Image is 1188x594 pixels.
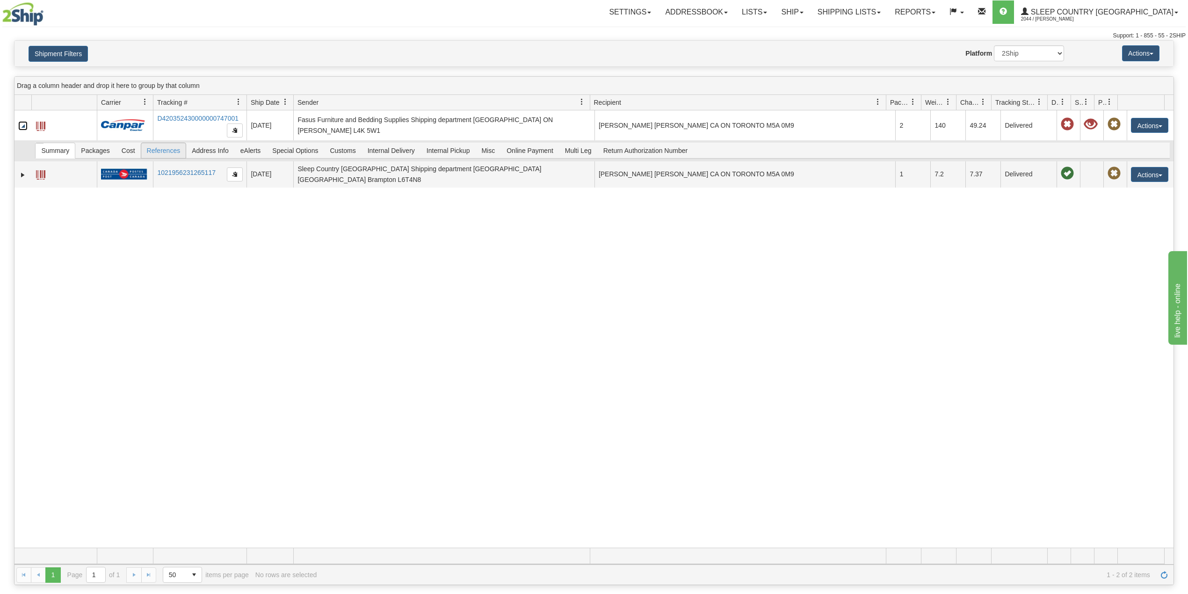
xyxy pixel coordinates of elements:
span: Late [1061,118,1074,131]
a: Addressbook [658,0,735,24]
span: 1 - 2 of 2 items [323,571,1150,579]
a: Refresh [1157,567,1172,582]
span: Misc [476,143,500,158]
a: Recipient filter column settings [870,94,886,110]
span: Page of 1 [67,567,120,583]
span: 50 [169,570,181,580]
a: Charge filter column settings [975,94,991,110]
span: select [187,567,202,582]
span: Tracking # [157,98,188,107]
span: Shipment Issue [1084,118,1097,131]
span: Multi Leg [559,143,597,158]
a: Delivery Status filter column settings [1055,94,1071,110]
td: Delivered [1000,110,1057,140]
a: Shipping lists [811,0,888,24]
td: 2 [895,110,930,140]
td: 140 [930,110,965,140]
a: Sleep Country [GEOGRAPHIC_DATA] 2044 / [PERSON_NAME] [1014,0,1185,24]
div: Support: 1 - 855 - 55 - 2SHIP [2,32,1186,40]
a: Shipment Issues filter column settings [1078,94,1094,110]
span: Pickup Status [1098,98,1106,107]
td: [PERSON_NAME] [PERSON_NAME] CA ON TORONTO M5A 0M9 [594,110,896,140]
span: Internal Pickup [421,143,476,158]
span: Delivery Status [1051,98,1059,107]
a: Sender filter column settings [574,94,590,110]
span: items per page [163,567,249,583]
span: Page sizes drop down [163,567,202,583]
td: Fasus Furniture and Bedding Supplies Shipping department [GEOGRAPHIC_DATA] ON [PERSON_NAME] L4K 5W1 [293,110,594,140]
a: Lists [735,0,774,24]
span: References [141,143,186,158]
a: Tracking # filter column settings [231,94,246,110]
a: Settings [602,0,658,24]
img: 14 - Canpar [101,119,145,131]
a: 1021956231265117 [157,169,216,176]
div: grid grouping header [14,77,1174,95]
button: Copy to clipboard [227,167,243,181]
a: Label [36,166,45,181]
span: Packages [890,98,910,107]
a: Collapse [18,121,28,130]
td: 1 [895,161,930,188]
span: Pickup Not Assigned [1108,167,1121,180]
img: logo2044.jpg [2,2,43,26]
td: 49.24 [965,110,1000,140]
label: Platform [965,49,992,58]
td: 7.37 [965,161,1000,188]
span: 2044 / [PERSON_NAME] [1021,14,1091,24]
iframe: chat widget [1166,249,1187,345]
span: Charge [960,98,980,107]
span: eAlerts [235,143,267,158]
span: Packages [75,143,115,158]
a: Ship [774,0,810,24]
span: Weight [925,98,945,107]
td: [PERSON_NAME] [PERSON_NAME] CA ON TORONTO M5A 0M9 [594,161,896,188]
span: On time [1061,167,1074,180]
button: Actions [1122,45,1159,61]
td: [DATE] [246,110,293,140]
span: Sleep Country [GEOGRAPHIC_DATA] [1029,8,1174,16]
a: Reports [888,0,942,24]
span: Summary [36,143,75,158]
button: Actions [1131,118,1168,133]
a: Tracking Status filter column settings [1031,94,1047,110]
a: Carrier filter column settings [137,94,153,110]
span: Customs [324,143,361,158]
a: Packages filter column settings [905,94,921,110]
span: Internal Delivery [362,143,420,158]
span: Cost [116,143,141,158]
span: Recipient [594,98,621,107]
span: Carrier [101,98,121,107]
a: Expand [18,170,28,180]
a: Label [36,117,45,132]
span: Tracking Status [995,98,1036,107]
td: [DATE] [246,161,293,188]
span: Pickup Not Assigned [1108,118,1121,131]
button: Shipment Filters [29,46,88,62]
div: No rows are selected [255,571,317,579]
a: Pickup Status filter column settings [1101,94,1117,110]
button: Copy to clipboard [227,123,243,138]
td: Delivered [1000,161,1057,188]
a: Weight filter column settings [940,94,956,110]
td: 7.2 [930,161,965,188]
span: Ship Date [251,98,279,107]
span: Special Options [267,143,324,158]
button: Actions [1131,167,1168,182]
div: live help - online [7,6,87,17]
input: Page 1 [87,567,105,582]
span: Shipment Issues [1075,98,1083,107]
img: 20 - Canada Post [101,168,147,180]
span: Sender [297,98,319,107]
span: Return Authorization Number [598,143,694,158]
td: Sleep Country [GEOGRAPHIC_DATA] Shipping department [GEOGRAPHIC_DATA] [GEOGRAPHIC_DATA] Brampton ... [293,161,594,188]
span: Page 1 [45,567,60,582]
span: Address Info [186,143,234,158]
span: Online Payment [501,143,559,158]
a: D420352430000000747001 [157,115,239,122]
a: Ship Date filter column settings [277,94,293,110]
